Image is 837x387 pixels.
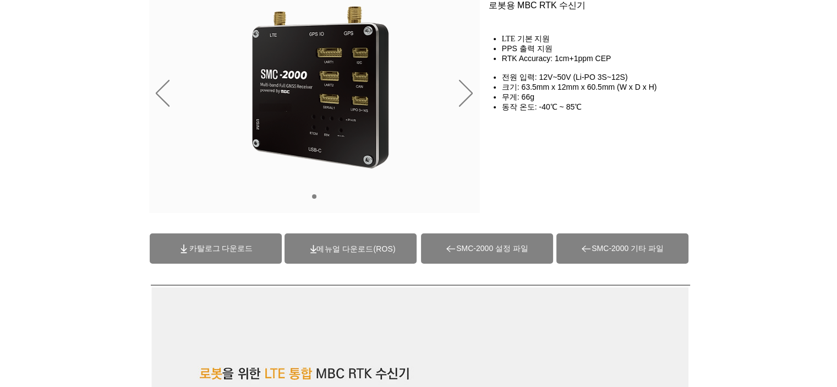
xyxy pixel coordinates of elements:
img: 대지 2.png [249,6,392,171]
button: 다음 [459,80,473,108]
a: 01 [312,194,316,199]
a: SMC-2000 기타 파일 [556,233,688,264]
span: SMC-2000 설정 파일 [456,244,528,254]
span: 카탈로그 다운로드 [189,244,253,254]
iframe: Wix Chat [710,340,837,387]
span: 무게: 66g [502,92,534,101]
span: 전원 입력: 12V~50V (Li-PO 3S~12S) [502,73,628,81]
nav: 슬라이드 [308,194,321,199]
a: SMC-2000 설정 파일 [421,233,553,264]
button: 이전 [156,80,169,108]
span: 크기: 63.5mm x 12mm x 60.5mm (W x D x H) [502,83,657,91]
a: 카탈로그 다운로드 [150,233,282,264]
span: RTK Accuracy: 1cm+1ppm CEP [502,54,611,63]
span: 동작 온도: -40℃ ~ 85℃ [502,102,582,111]
span: SMC-2000 기타 파일 [592,244,664,254]
a: (ROS)메뉴얼 다운로드 [316,244,395,253]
